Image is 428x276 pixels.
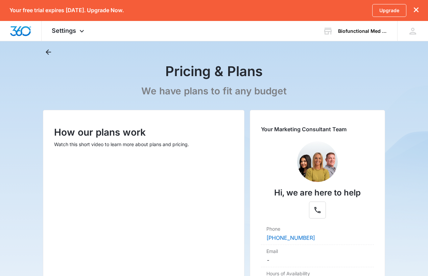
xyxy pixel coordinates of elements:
[261,125,374,133] p: Your Marketing Consultant Team
[165,63,263,80] h1: Pricing & Plans
[372,4,406,17] a: Upgrade
[141,85,287,97] p: We have plans to fit any budget
[338,28,387,34] div: account name
[54,125,234,139] p: How our plans work
[274,187,361,199] p: Hi, we are here to help
[261,245,374,267] div: Email-
[309,202,326,218] button: Phone
[54,141,234,148] p: Watch this short video to learn more about plans and pricing.
[43,47,54,57] button: Back
[42,21,96,41] div: Settings
[266,225,368,232] dt: Phone
[261,223,374,245] div: Phone[PHONE_NUMBER]
[266,248,368,255] dt: Email
[266,234,315,241] a: [PHONE_NUMBER]
[266,256,368,264] dd: -
[52,27,76,34] span: Settings
[414,7,419,14] button: dismiss this dialog
[9,7,124,14] p: Your free trial expires [DATE]. Upgrade Now.
[54,155,234,256] iframe: How our plans work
